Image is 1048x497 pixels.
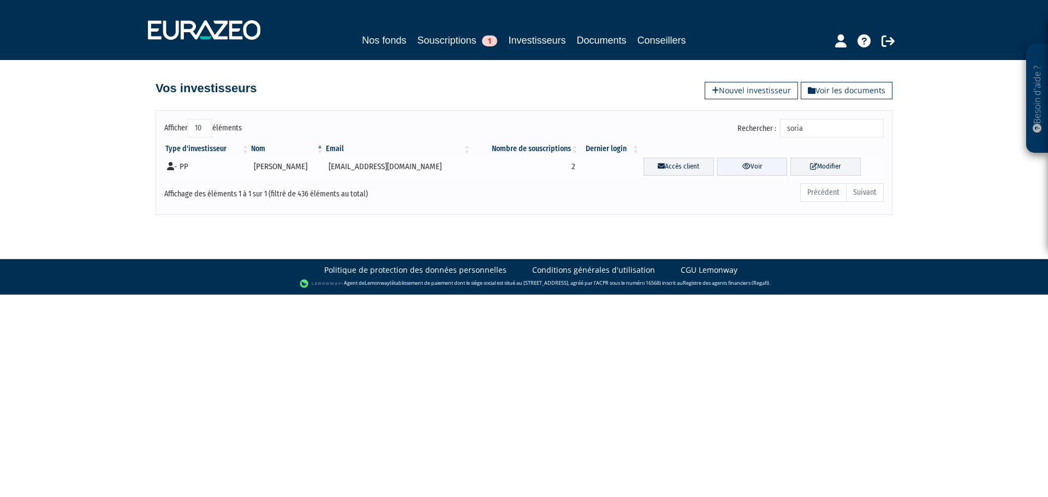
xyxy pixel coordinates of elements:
span: 1 [482,35,497,46]
th: Dernier login : activer pour trier la colonne par ordre croissant [579,143,640,154]
a: Voir les documents [801,82,892,99]
th: &nbsp; [640,143,884,154]
a: Registre des agents financiers (Regafi) [683,279,769,286]
label: Afficher éléments [164,119,242,137]
label: Rechercher : [737,119,884,137]
a: Politique de protection des données personnelles [324,265,507,276]
a: Conditions générales d'utilisation [532,265,655,276]
a: Investisseurs [508,33,565,50]
td: 2 [472,154,579,179]
a: Accès client [644,158,714,176]
a: Conseillers [638,33,686,48]
th: Type d'investisseur : activer pour trier la colonne par ordre croissant [164,143,250,154]
th: Email : activer pour trier la colonne par ordre croissant [325,143,472,154]
select: Afficheréléments [188,119,212,137]
a: Nos fonds [362,33,406,48]
h4: Vos investisseurs [156,82,257,95]
img: logo-lemonway.png [300,278,342,289]
a: CGU Lemonway [681,265,737,276]
a: Lemonway [365,279,390,286]
div: - Agent de (établissement de paiement dont le siège social est situé au [STREET_ADDRESS], agréé p... [11,278,1037,289]
td: - PP [164,154,250,179]
th: Nombre de souscriptions : activer pour trier la colonne par ordre croissant [472,143,579,154]
a: Voir [717,158,788,176]
div: Affichage des éléments 1 à 1 sur 1 (filtré de 436 éléments au total) [164,182,455,200]
td: [PERSON_NAME] [250,154,324,179]
a: Souscriptions1 [417,33,497,48]
img: 1732889491-logotype_eurazeo_blanc_rvb.png [148,20,260,40]
a: Nouvel investisseur [705,82,798,99]
p: Besoin d'aide ? [1031,50,1044,148]
input: Rechercher : [780,119,884,137]
a: Modifier [790,158,861,176]
td: [EMAIL_ADDRESS][DOMAIN_NAME] [325,154,472,179]
th: Nom : activer pour trier la colonne par ordre d&eacute;croissant [250,143,324,154]
a: Documents [577,33,627,48]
